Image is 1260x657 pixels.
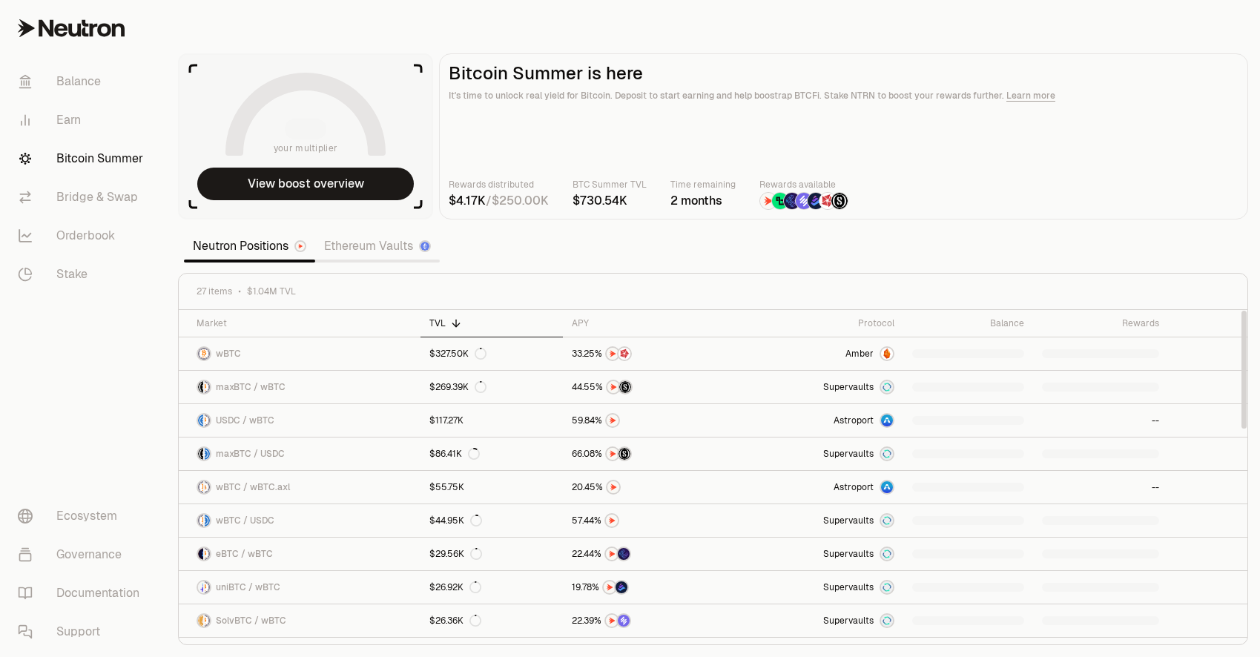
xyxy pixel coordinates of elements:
[198,515,203,526] img: wBTC Logo
[216,448,285,460] span: maxBTC / USDC
[823,381,874,393] span: Supervaults
[733,604,903,637] a: SupervaultsSupervaults
[606,515,618,526] img: NTRN
[563,337,733,370] a: NTRNMars Fragments
[563,571,733,604] a: NTRNBedrock Diamonds
[819,193,836,209] img: Mars Fragments
[733,371,903,403] a: SupervaultsSupervaults
[449,88,1238,103] p: It's time to unlock real yield for Bitcoin. Deposit to start earning and help boostrap BTCFi. Sta...
[834,481,874,493] span: Astroport
[6,178,160,217] a: Bridge & Swap
[733,504,903,537] a: SupervaultsSupervaults
[1042,317,1160,329] div: Rewards
[572,580,725,595] button: NTRNBedrock Diamonds
[881,548,893,560] img: Supervaults
[274,141,338,156] span: your multiplier
[296,242,305,251] img: Neutron Logo
[563,538,733,570] a: NTRNEtherFi Points
[198,548,203,560] img: eBTC Logo
[618,615,630,627] img: Solv Points
[834,415,874,426] span: Astroport
[572,513,725,528] button: NTRN
[179,404,420,437] a: USDC LogowBTC LogoUSDC / wBTC
[619,348,630,360] img: Mars Fragments
[823,581,874,593] span: Supervaults
[823,515,874,526] span: Supervaults
[563,404,733,437] a: NTRN
[759,177,848,192] p: Rewards available
[198,448,203,460] img: maxBTC Logo
[607,481,619,493] img: NTRN
[607,381,619,393] img: NTRN
[449,177,549,192] p: Rewards distributed
[429,581,481,593] div: $26.92K
[572,446,725,461] button: NTRNStructured Points
[784,193,800,209] img: EtherFi Points
[216,581,280,593] span: uniBTC / wBTC
[881,348,893,360] img: Amber
[616,581,627,593] img: Bedrock Diamonds
[881,448,893,460] img: Supervaults
[572,613,725,628] button: NTRNSolv Points
[823,548,874,560] span: Supervaults
[881,381,893,393] img: Supervaults
[420,404,563,437] a: $117.27K
[572,547,725,561] button: NTRNEtherFi Points
[179,604,420,637] a: SolvBTC LogowBTC LogoSolvBTC / wBTC
[205,615,210,627] img: wBTC Logo
[845,348,874,360] span: Amber
[429,381,486,393] div: $269.39K
[1033,404,1169,437] a: --
[216,615,286,627] span: SolvBTC / wBTC
[619,448,630,460] img: Structured Points
[420,242,429,251] img: Ethereum Logo
[823,448,874,460] span: Supervaults
[420,337,563,370] a: $327.50K
[205,448,210,460] img: USDC Logo
[420,538,563,570] a: $29.56K
[179,504,420,537] a: wBTC LogoUSDC LogowBTC / USDC
[429,448,480,460] div: $86.41K
[184,231,315,261] a: Neutron Positions
[796,193,812,209] img: Solv Points
[6,62,160,101] a: Balance
[205,415,210,426] img: wBTC Logo
[198,615,203,627] img: SolvBTC Logo
[6,217,160,255] a: Orderbook
[808,193,824,209] img: Bedrock Diamonds
[179,471,420,504] a: wBTC LogowBTC.axl LogowBTC / wBTC.axl
[198,481,203,493] img: wBTC Logo
[572,380,725,394] button: NTRNStructured Points
[6,613,160,651] a: Support
[572,317,725,329] div: APY
[572,480,725,495] button: NTRN
[1033,471,1169,504] a: --
[607,415,619,426] img: NTRN
[670,192,736,210] div: 2 months
[205,548,210,560] img: wBTC Logo
[429,515,482,526] div: $44.95K
[216,481,290,493] span: wBTC / wBTC.axl
[572,346,725,361] button: NTRNMars Fragments
[912,317,1024,329] div: Balance
[607,448,619,460] img: NTRN
[563,504,733,537] a: NTRN
[733,471,903,504] a: Astroport
[197,317,412,329] div: Market
[429,317,554,329] div: TVL
[179,371,420,403] a: maxBTC LogowBTC LogomaxBTC / wBTC
[205,515,210,526] img: USDC Logo
[563,471,733,504] a: NTRN
[733,337,903,370] a: AmberAmber
[6,574,160,613] a: Documentation
[604,581,616,593] img: NTRN
[6,497,160,535] a: Ecosystem
[881,581,893,593] img: Supervaults
[563,371,733,403] a: NTRNStructured Points
[6,255,160,294] a: Stake
[205,481,210,493] img: wBTC.axl Logo
[216,415,274,426] span: USDC / wBTC
[563,438,733,470] a: NTRNStructured Points
[572,413,725,428] button: NTRN
[6,139,160,178] a: Bitcoin Summer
